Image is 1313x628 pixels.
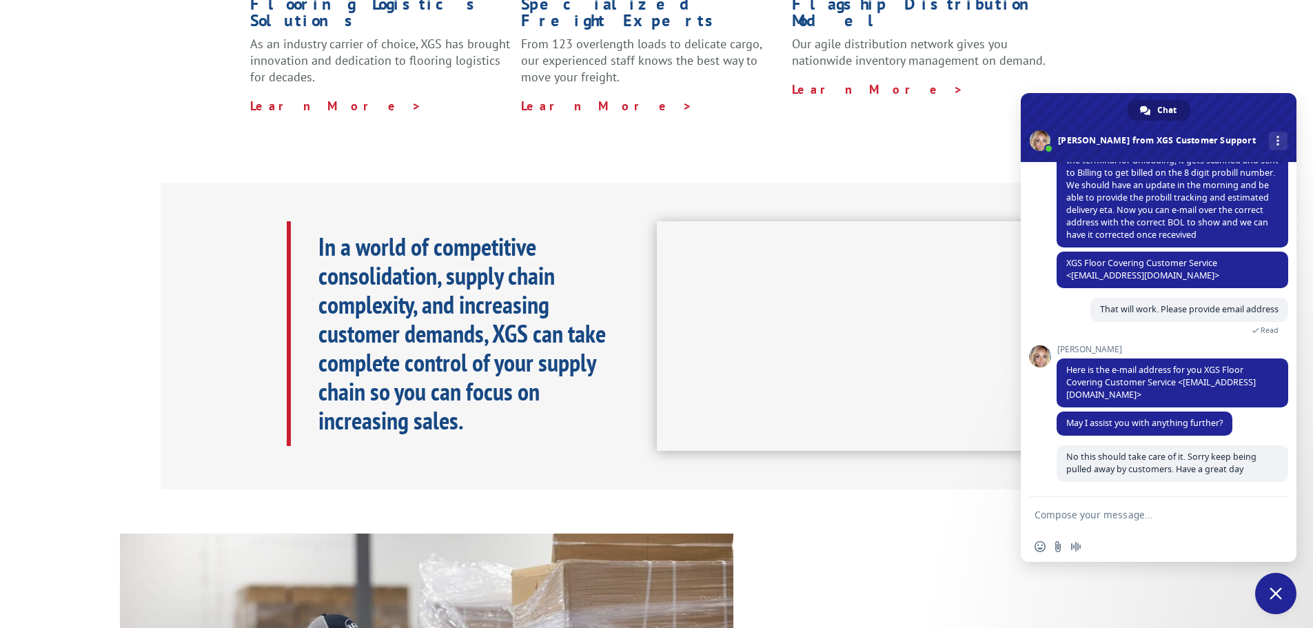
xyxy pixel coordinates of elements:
a: Learn More > [250,98,422,114]
span: That will work. Please provide email address [1100,303,1279,315]
p: From 123 overlength loads to delicate cargo, our experienced staff knows the best way to move you... [521,36,782,97]
span: Here is the e-mail address for you XGS Floor Covering Customer Service <[EMAIL_ADDRESS][DOMAIN_NA... [1066,364,1256,401]
a: Learn More > [792,81,964,97]
span: [PERSON_NAME] [1057,345,1288,354]
b: In a world of competitive consolidation, supply chain complexity, and increasing customer demands... [318,230,606,436]
span: May I assist you with anything further? [1066,417,1223,429]
a: Close chat [1255,573,1296,614]
span: As an industry carrier of choice, XGS has brought innovation and dedication to flooring logistics... [250,36,510,85]
a: Chat [1128,100,1190,121]
span: Our agile distribution network gives you nationwide inventory management on demand. [792,36,1046,68]
span: Read [1261,325,1279,335]
span: Chat [1157,100,1177,121]
a: Learn More > [521,98,693,114]
iframe: XGS Logistics Solutions [657,221,1066,452]
span: Audio message [1070,541,1081,552]
span: Insert an emoji [1035,541,1046,552]
span: No this should take care of it. Sorry keep being pulled away by customers. Have a great day [1066,451,1256,475]
span: Send a file [1052,541,1063,552]
textarea: Compose your message... [1035,497,1255,531]
span: XGS Floor Covering Customer Service <[EMAIL_ADDRESS][DOMAIN_NAME]> [1066,257,1219,281]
